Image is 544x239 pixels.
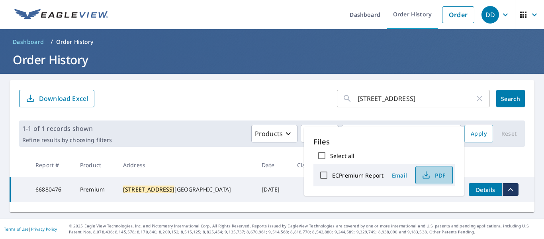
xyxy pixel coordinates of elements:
[251,125,297,142] button: Products
[4,226,29,232] a: Terms of Use
[255,153,290,177] th: Date
[330,152,354,160] label: Select all
[358,87,475,110] input: Address, Report #, Claim ID, etc.
[69,223,540,235] p: © 2025 Eagle View Technologies, Inc. and Pictometry International Corp. All Rights Reserved. Repo...
[123,186,249,194] div: [GEOGRAPHIC_DATA]
[74,153,117,177] th: Product
[503,95,519,103] span: Search
[332,172,384,179] label: ECPremium Report
[56,38,94,46] p: Order History
[291,153,332,177] th: Claim ID
[39,94,88,103] p: Download Excel
[51,37,53,47] li: /
[469,183,502,196] button: detailsBtn-66880476
[474,186,497,194] span: Details
[442,6,474,23] a: Order
[22,124,112,133] p: 1-1 of 1 records shown
[471,129,487,139] span: Apply
[421,170,446,180] span: PDF
[301,125,339,142] button: Status
[313,136,455,147] p: Files
[4,227,57,231] p: |
[10,36,534,48] nav: breadcrumb
[502,183,519,196] button: filesDropdownBtn-66880476
[74,177,117,202] td: Premium
[390,172,409,179] span: Email
[123,186,174,193] mark: [STREET_ADDRESS]
[415,166,453,184] button: PDF
[10,36,47,48] a: Dashboard
[22,136,112,144] p: Refine results by choosing filters
[464,125,493,142] button: Apply
[342,125,461,142] button: Last year
[117,153,255,177] th: Address
[29,153,74,177] th: Report #
[255,129,283,138] p: Products
[387,169,412,182] button: Email
[31,226,57,232] a: Privacy Policy
[481,6,499,24] div: DD
[29,177,74,202] td: 66880476
[14,9,108,21] img: EV Logo
[496,90,525,107] button: Search
[255,177,290,202] td: [DATE]
[19,90,94,107] button: Download Excel
[13,38,44,46] span: Dashboard
[10,51,534,68] h1: Order History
